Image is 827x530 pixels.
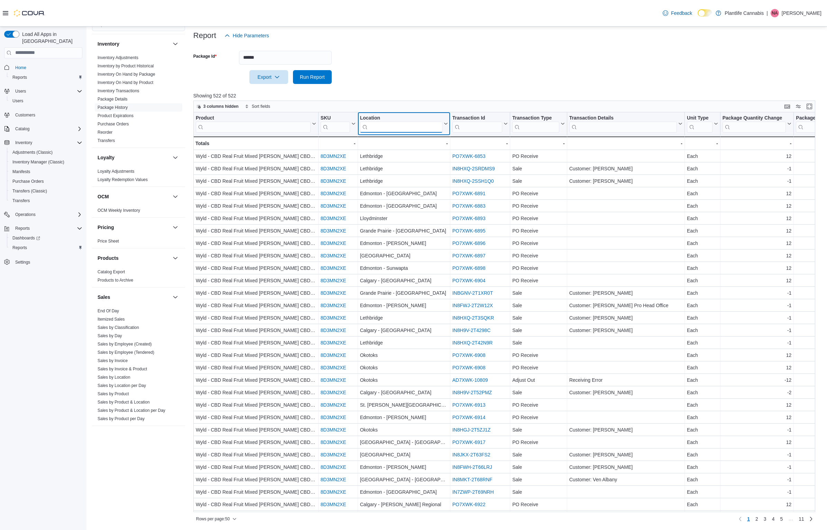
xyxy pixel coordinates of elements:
div: Wyld - CBD Real Fruit Mixed [PERSON_NAME] CBD750 30pc [196,152,316,160]
a: Sales by Invoice [98,358,128,363]
button: Inventory [1,138,85,148]
span: Reorder [98,130,112,135]
div: 12 [722,152,791,160]
div: Lethbridge [360,177,448,185]
span: Transfers [10,197,82,205]
div: Transaction Details [569,115,677,132]
span: Inventory Manager (Classic) [12,159,64,165]
button: OCM [171,192,180,201]
div: Unit Type [687,115,713,132]
button: Hide Parameters [222,29,272,42]
a: 8D3MN2XE [321,216,346,221]
div: Lethbridge [360,164,448,173]
button: Transaction Id [452,115,508,132]
div: Loyalty [92,167,185,187]
button: Unit Type [687,115,718,132]
button: Inventory [98,40,170,47]
a: IN8HXQ-2SRDMS9 [452,166,495,171]
span: Transfers (Classic) [10,187,82,195]
button: Purchase Orders [7,177,85,186]
div: Wyld - CBD Real Fruit Mixed [PERSON_NAME] CBD750 30pc [196,177,316,185]
span: Reports [12,224,82,233]
a: 8D3MN2XE [321,303,346,308]
div: - [321,139,356,148]
a: IN8JKX-2T63FS2 [452,452,490,457]
div: SKU URL [321,115,350,132]
a: Transfers [10,197,33,205]
div: -1 [722,164,791,173]
a: Page 5 of 11 [777,513,785,524]
a: Dashboards [10,234,43,242]
a: IN8FWH-2T66LRJ [452,464,492,470]
span: Purchase Orders [98,121,129,127]
a: 8D3MN2XE [321,402,346,408]
a: PO7XWK-6908 [452,365,486,370]
div: Totals [195,139,316,148]
button: Reports [12,224,33,233]
a: Next page [807,515,815,523]
div: - [452,139,508,148]
a: Sales by Product per Day [98,416,145,421]
a: 8D3MN2XE [321,328,346,333]
a: 8D3MN2XE [321,253,346,258]
div: Inventory [92,54,185,148]
span: Manifests [10,168,82,176]
button: Products [98,255,170,262]
button: Transaction Type [512,115,564,132]
button: Package Quantity Change [722,115,791,132]
a: 8D3MN2XE [321,477,346,482]
a: PO7XWK-6883 [452,203,486,209]
a: Manifests [10,168,33,176]
span: Settings [12,257,82,266]
a: Settings [12,258,33,266]
a: PO7XWK-6896 [452,240,486,246]
span: 5 [780,515,783,522]
a: OCM Weekly Inventory [98,208,140,213]
a: Sales by Location [98,375,130,380]
button: Transfers (Classic) [7,186,85,196]
a: Users [10,97,26,105]
h3: Products [98,255,119,262]
a: IN7ZWP-2T69NRH [452,489,494,495]
a: Itemized Sales [98,317,125,322]
div: Location [360,115,442,121]
button: Sort fields [242,102,273,111]
a: PO7XWK-6904 [452,278,486,283]
p: | [766,9,768,17]
a: 8D3MN2XE [321,377,346,383]
a: Transfers [98,138,115,143]
a: Reports [10,244,30,252]
span: Catalog [12,125,82,133]
span: Customers [12,111,82,119]
a: 8D3MN2XE [321,352,346,358]
span: Load All Apps in [GEOGRAPHIC_DATA] [19,31,82,45]
a: Sales by Product & Location [98,400,150,405]
button: Keyboard shortcuts [783,102,791,111]
button: Catalog [1,124,85,134]
h3: Report [193,31,216,40]
a: 8D3MN2XE [321,415,346,420]
a: Inventory On Hand by Product [98,80,153,85]
a: 8D3MN2XE [321,203,346,209]
a: IN8MKT-2T68RNF [452,477,493,482]
div: - [687,139,718,148]
span: 2 [755,515,758,522]
div: Product [196,115,311,121]
a: Price Sheet [98,239,119,244]
a: Adjustments (Classic) [10,148,55,157]
a: PO7XWK-6853 [452,153,486,159]
button: OCM [98,193,170,200]
h3: Inventory [98,40,119,47]
a: Products to Archive [98,278,133,283]
button: Manifests [7,167,85,177]
span: Reports [15,226,30,231]
div: PO Receive [512,202,564,210]
a: Page 3 of 11 [761,513,769,524]
span: Hide Parameters [233,32,269,39]
div: Transaction Details [569,115,677,121]
div: Transaction Type [512,115,559,121]
p: [PERSON_NAME] [782,9,821,17]
button: SKU [321,115,356,132]
button: Users [1,86,85,96]
a: Sales by Invoice & Product [98,367,147,371]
